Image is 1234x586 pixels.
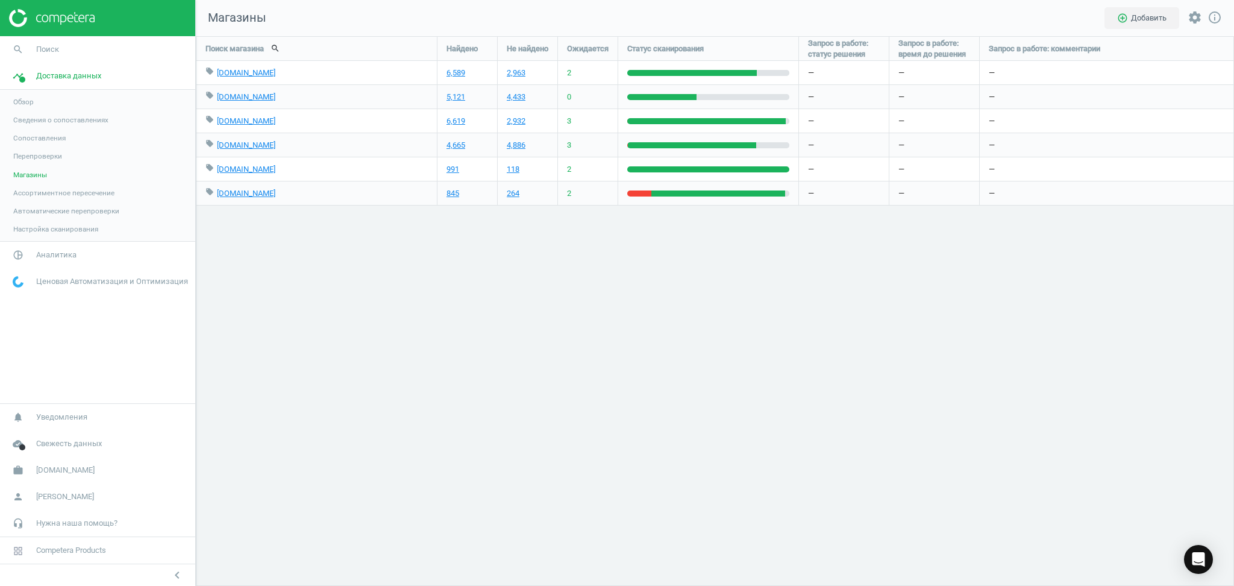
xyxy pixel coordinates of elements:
div: — [799,181,889,205]
span: — [898,188,904,199]
span: Запрос в работе: комментарии [989,43,1100,54]
i: notifications [7,406,30,429]
div: — [799,61,889,84]
div: — [799,133,889,157]
div: Open Intercom Messenger [1184,545,1213,574]
a: [DOMAIN_NAME] [217,140,275,150]
span: 3 [567,116,571,127]
span: 2 [567,188,571,199]
a: 264 [507,188,519,199]
a: 4,433 [507,92,525,102]
i: work [7,459,30,482]
span: 2 [567,164,571,175]
div: — [980,157,1234,181]
button: chevron_left [162,567,192,583]
span: Ценовая Автоматизация и Оптимизация [36,276,188,287]
a: 6,619 [446,116,465,127]
span: Запрос в работе: время до решения [898,38,970,60]
i: cloud_done [7,432,30,455]
div: — [799,85,889,109]
a: 6,589 [446,68,465,78]
a: 991 [446,164,459,175]
a: 5,121 [446,92,465,102]
span: Ожидается [567,43,609,54]
img: wGWNvw8QSZomAAAAABJRU5ErkJggg== [13,276,23,288]
i: local_offer [205,115,214,124]
i: pie_chart_outlined [7,244,30,266]
a: [DOMAIN_NAME] [217,116,275,125]
a: [DOMAIN_NAME] [217,189,275,198]
i: settings [1188,10,1202,25]
a: 118 [507,164,519,175]
span: Уведомления [36,412,87,423]
a: 845 [446,188,459,199]
span: [PERSON_NAME] [36,491,94,502]
span: Свежесть данных [36,438,102,449]
div: — [799,157,889,181]
div: — [980,61,1234,84]
i: local_offer [205,163,214,172]
span: Не найдено [507,43,548,54]
span: Ассортиментное пересечение [13,188,114,198]
span: — [898,164,904,175]
i: local_offer [205,67,214,75]
span: Автоматические перепроверки [13,206,119,216]
a: 2,932 [507,116,525,127]
span: Статус сканирования [627,43,704,54]
i: info_outline [1207,10,1222,25]
a: 4,886 [507,140,525,151]
i: person [7,485,30,508]
span: [DOMAIN_NAME] [36,465,95,476]
a: 4,665 [446,140,465,151]
span: 3 [567,140,571,151]
div: Поиск магазина [196,37,437,60]
div: — [980,181,1234,205]
span: Нужна наша помощь? [36,518,117,529]
a: [DOMAIN_NAME] [217,68,275,77]
span: 0 [567,92,571,102]
button: settings [1182,5,1207,31]
div: — [980,109,1234,133]
div: — [799,109,889,133]
span: Доставка данных [36,71,101,81]
div: — [980,85,1234,109]
span: Competera Products [36,545,106,556]
span: Перепроверки [13,151,62,161]
span: Запрос в работе: статус решения [808,38,880,60]
span: Найдено [446,43,478,54]
span: Сведения о сопоставлениях [13,115,108,125]
i: timeline [7,65,30,87]
i: local_offer [205,139,214,148]
span: Аналитика [36,250,77,260]
i: chevron_left [170,568,184,582]
button: search [264,38,287,58]
a: info_outline [1207,10,1222,26]
span: — [898,92,904,102]
span: Обзор [13,97,34,107]
div: — [980,133,1234,157]
button: add_circle_outlineДобавить [1104,7,1179,29]
a: [DOMAIN_NAME] [217,165,275,174]
span: — [898,68,904,78]
span: 2 [567,68,571,78]
a: 2,963 [507,68,525,78]
i: headset_mic [7,512,30,535]
img: ajHJNr6hYgQAAAAASUVORK5CYII= [9,9,95,27]
i: add_circle_outline [1117,13,1128,24]
span: Магазины [13,170,47,180]
span: Магазины [196,10,266,27]
i: search [7,38,30,61]
span: Поиск [36,44,59,55]
i: local_offer [205,91,214,99]
span: Настройка сканирования [13,224,98,234]
i: local_offer [205,187,214,196]
span: — [898,116,904,127]
span: — [898,140,904,151]
span: Сопоставления [13,133,66,143]
a: [DOMAIN_NAME] [217,92,275,101]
